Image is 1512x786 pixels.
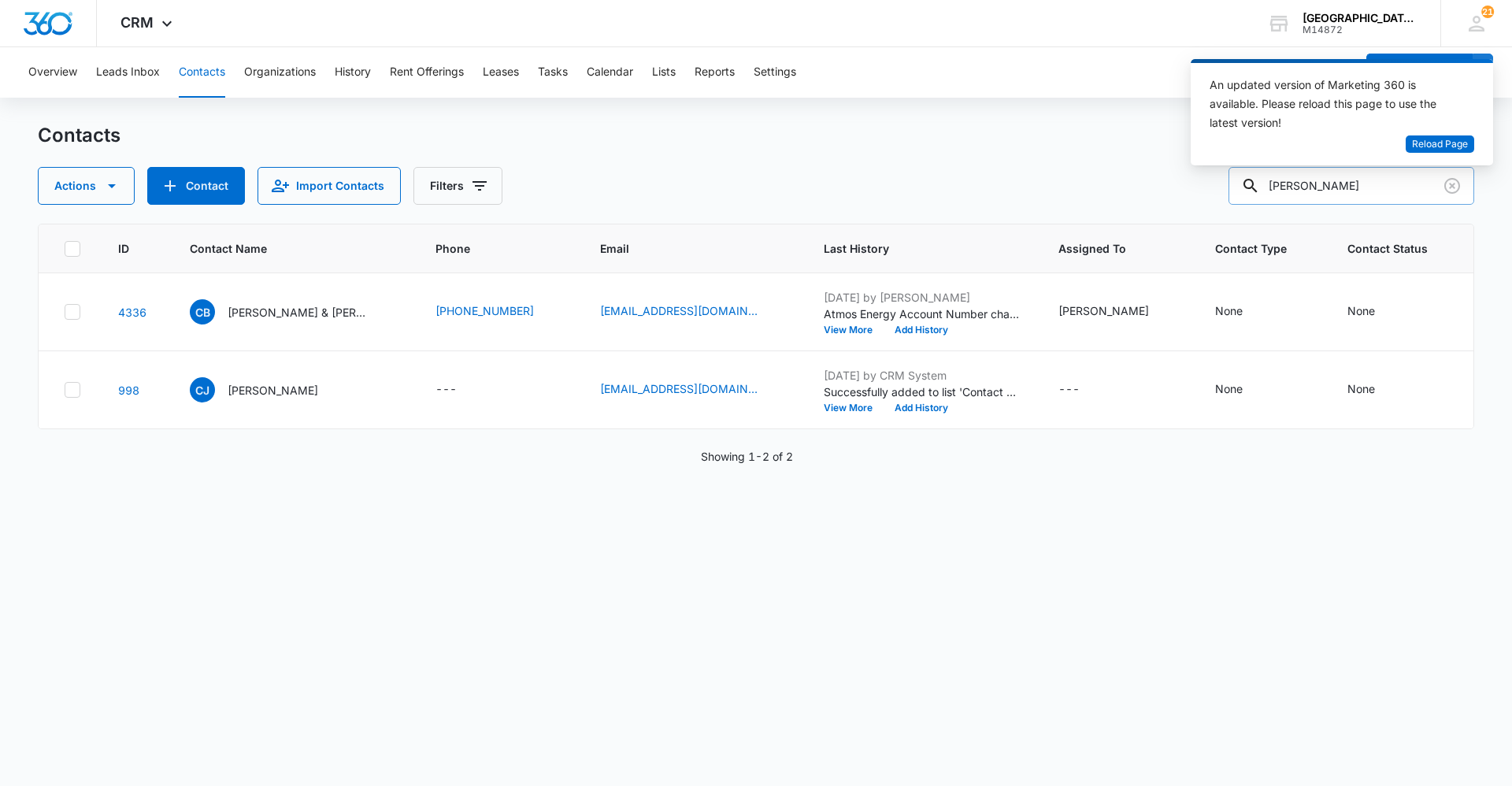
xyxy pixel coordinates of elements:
[435,380,457,399] div: ---
[824,306,1021,322] p: Atmos Energy Account Number changed to 3073523253.
[1303,12,1417,24] div: account name
[824,325,884,335] button: View More
[190,377,215,402] span: CJ
[824,367,1021,384] p: [DATE] by CRM System
[258,167,401,205] button: Import Contacts
[147,167,245,205] button: Add Contact
[38,167,135,205] button: Actions
[600,380,758,397] a: [EMAIL_ADDRESS][DOMAIN_NAME]
[435,302,562,321] div: Phone - (830) 305-5681 - Select to Edit Field
[435,380,485,399] div: Phone - - Select to Edit Field
[587,47,633,98] button: Calendar
[884,403,959,413] button: Add History
[824,240,998,257] span: Last History
[1303,24,1417,35] div: account id
[754,47,796,98] button: Settings
[413,167,502,205] button: Filters
[600,302,758,319] a: [EMAIL_ADDRESS][DOMAIN_NAME]
[1215,302,1243,319] div: None
[1058,380,1080,399] div: ---
[335,47,371,98] button: History
[1347,380,1375,397] div: None
[1481,6,1494,18] div: notifications count
[1228,167,1474,205] input: Search Contacts
[1412,137,1468,152] span: Reload Page
[1058,380,1108,399] div: Assigned To - - Select to Edit Field
[1215,380,1271,399] div: Contact Type - None - Select to Edit Field
[190,299,215,324] span: CB
[228,382,318,399] p: [PERSON_NAME]
[190,299,398,324] div: Contact Name - Clint Baack & James Woods - Select to Edit Field
[824,289,1021,306] p: [DATE] by [PERSON_NAME]
[190,377,346,402] div: Contact Name - Clint Jacobs - Select to Edit Field
[600,302,786,321] div: Email - james_woods47@yahoo.com - Select to Edit Field
[824,384,1021,400] p: Successfully added to list 'Contact Us Form Submission List'.
[600,240,763,257] span: Email
[38,124,120,147] h1: Contacts
[228,304,369,321] p: [PERSON_NAME] & [PERSON_NAME]
[483,47,519,98] button: Leases
[1058,240,1154,257] span: Assigned To
[1440,173,1465,198] button: Clear
[28,47,77,98] button: Overview
[96,47,160,98] button: Leads Inbox
[1366,54,1473,91] button: Add Contact
[701,448,793,465] p: Showing 1-2 of 2
[179,47,225,98] button: Contacts
[1347,380,1403,399] div: Contact Status - None - Select to Edit Field
[1058,302,1149,319] div: [PERSON_NAME]
[1347,240,1428,257] span: Contact Status
[120,14,154,31] span: CRM
[118,306,146,319] a: Navigate to contact details page for Clint Baack & James Woods
[1210,76,1455,132] div: An updated version of Marketing 360 is available. Please reload this page to use the latest version!
[1215,380,1243,397] div: None
[1481,6,1494,18] span: 21
[884,325,959,335] button: Add History
[118,384,139,397] a: Navigate to contact details page for Clint Jacobs
[538,47,568,98] button: Tasks
[1215,240,1287,257] span: Contact Type
[390,47,464,98] button: Rent Offerings
[190,240,375,257] span: Contact Name
[695,47,735,98] button: Reports
[1406,135,1474,154] button: Reload Page
[652,47,676,98] button: Lists
[1058,302,1177,321] div: Assigned To - Aydin Reinking - Select to Edit Field
[118,240,129,257] span: ID
[824,403,884,413] button: View More
[435,302,534,319] a: [PHONE_NUMBER]
[435,240,539,257] span: Phone
[1347,302,1375,319] div: None
[1347,302,1403,321] div: Contact Status - None - Select to Edit Field
[1215,302,1271,321] div: Contact Type - None - Select to Edit Field
[600,380,786,399] div: Email - clintjacobs2@gmail.com - Select to Edit Field
[244,47,316,98] button: Organizations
